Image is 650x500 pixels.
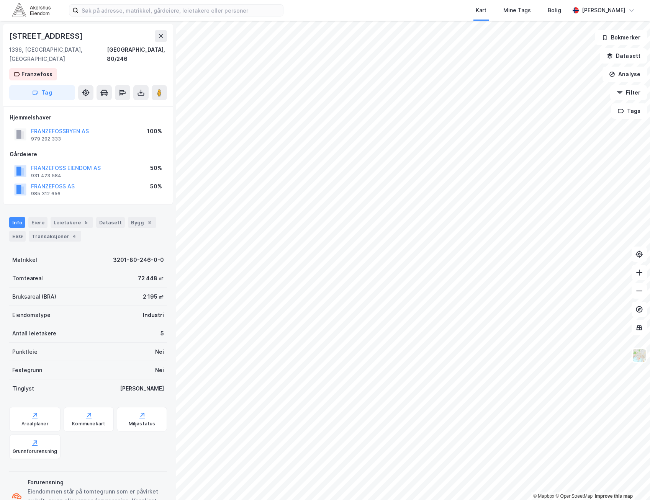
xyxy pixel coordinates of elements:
[611,103,647,119] button: Tags
[113,255,164,265] div: 3201-80-246-0-0
[12,274,43,283] div: Tomteareal
[10,113,167,122] div: Hjemmelshaver
[9,85,75,100] button: Tag
[150,163,162,173] div: 50%
[476,6,486,15] div: Kart
[555,493,593,499] a: OpenStreetMap
[12,255,37,265] div: Matrikkel
[28,217,47,228] div: Eiere
[21,70,52,79] div: Franzefoss
[603,67,647,82] button: Analyse
[12,329,56,338] div: Antall leietakere
[9,45,107,64] div: 1336, [GEOGRAPHIC_DATA], [GEOGRAPHIC_DATA]
[51,217,93,228] div: Leietakere
[107,45,167,64] div: [GEOGRAPHIC_DATA], 80/246
[28,478,164,487] div: Forurensning
[12,384,34,393] div: Tinglyst
[120,384,164,393] div: [PERSON_NAME]
[146,219,153,226] div: 8
[503,6,531,15] div: Mine Tags
[612,463,650,500] iframe: Chat Widget
[143,292,164,301] div: 2 195 ㎡
[610,85,647,100] button: Filter
[9,231,26,242] div: ESG
[9,30,84,42] div: [STREET_ADDRESS]
[138,274,164,283] div: 72 448 ㎡
[155,366,164,375] div: Nei
[31,173,61,179] div: 931 423 584
[150,182,162,191] div: 50%
[155,347,164,356] div: Nei
[96,217,125,228] div: Datasett
[72,421,105,427] div: Kommunekart
[13,448,57,454] div: Grunnforurensning
[12,310,51,320] div: Eiendomstype
[595,30,647,45] button: Bokmerker
[79,5,283,16] input: Søk på adresse, matrikkel, gårdeiere, leietakere eller personer
[10,150,167,159] div: Gårdeiere
[600,48,647,64] button: Datasett
[582,6,625,15] div: [PERSON_NAME]
[595,493,633,499] a: Improve this map
[12,3,51,17] img: akershus-eiendom-logo.9091f326c980b4bce74ccdd9f866810c.svg
[12,366,42,375] div: Festegrunn
[31,136,61,142] div: 979 292 333
[533,493,554,499] a: Mapbox
[12,292,56,301] div: Bruksareal (BRA)
[9,217,25,228] div: Info
[21,421,49,427] div: Arealplaner
[160,329,164,338] div: 5
[31,191,61,197] div: 985 312 656
[70,232,78,240] div: 4
[143,310,164,320] div: Industri
[548,6,561,15] div: Bolig
[147,127,162,136] div: 100%
[612,463,650,500] div: Kontrollprogram for chat
[632,348,647,363] img: Z
[129,421,156,427] div: Miljøstatus
[128,217,156,228] div: Bygg
[12,347,38,356] div: Punktleie
[29,231,81,242] div: Transaksjoner
[82,219,90,226] div: 5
